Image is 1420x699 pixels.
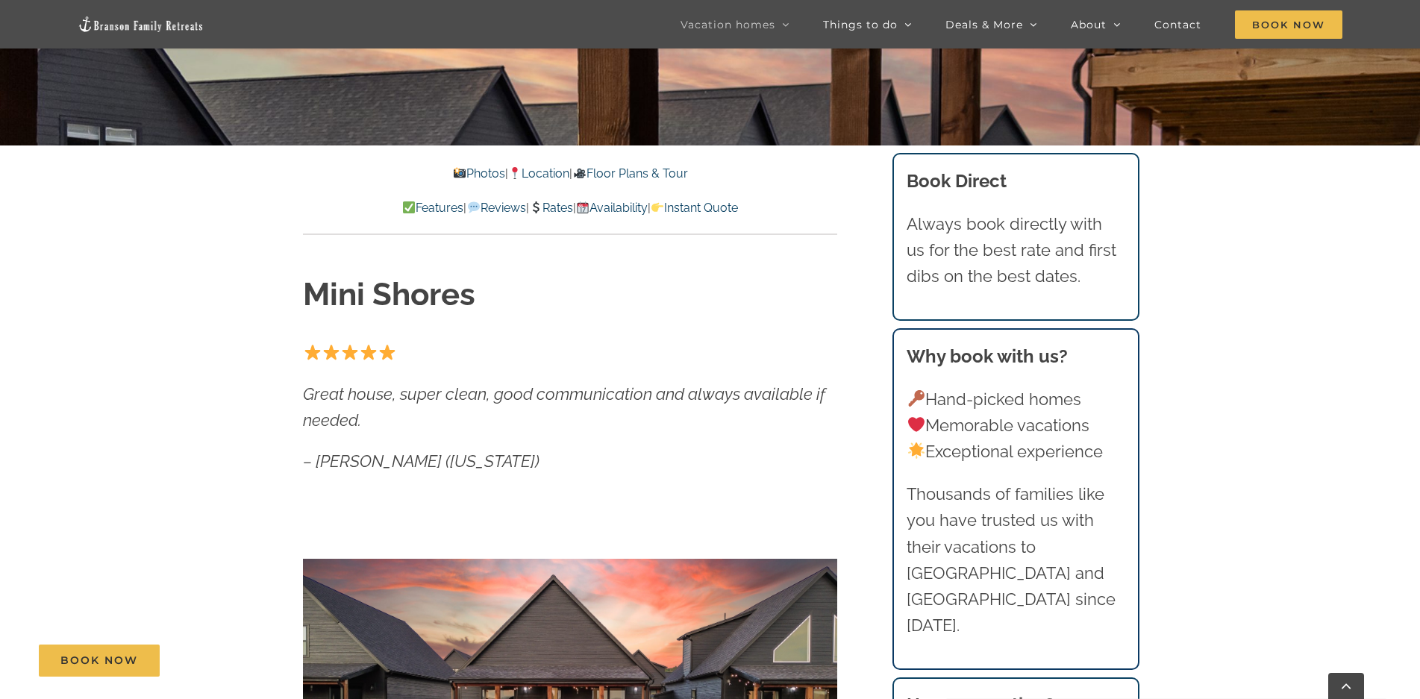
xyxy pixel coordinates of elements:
img: 📍 [509,167,521,179]
em: Great house, super clean, good communication and always available if needed. [303,384,825,430]
img: ⭐️ [342,344,358,360]
a: Features [402,201,463,215]
img: ⭐️ [360,344,377,360]
img: 🎥 [574,167,586,179]
span: Book Now [60,654,138,667]
img: Branson Family Retreats Logo [78,16,204,33]
a: Book Now [39,645,160,677]
p: | | [303,164,837,184]
a: Rates [529,201,573,215]
img: 💲 [530,201,542,213]
p: Thousands of families like you have trusted us with their vacations to [GEOGRAPHIC_DATA] and [GEO... [907,481,1125,639]
img: ⭐️ [304,344,321,360]
a: Reviews [466,201,525,215]
img: 👉 [651,201,663,213]
img: ❤️ [908,416,925,433]
b: Book Direct [907,170,1007,192]
img: 🔑 [908,390,925,407]
span: Vacation homes [681,19,775,30]
em: – [PERSON_NAME] ([US_STATE]) [303,451,539,471]
h3: Why book with us? [907,343,1125,370]
span: Contact [1154,19,1201,30]
a: Location [508,166,569,181]
p: Hand-picked homes Memorable vacations Exceptional experience [907,386,1125,466]
h1: Mini Shores [303,273,837,317]
span: Deals & More [945,19,1023,30]
span: Book Now [1235,10,1342,39]
img: ⭐️ [323,344,340,360]
img: 💬 [468,201,480,213]
p: | | | | [303,198,837,218]
span: About [1071,19,1107,30]
img: ✅ [403,201,415,213]
a: Photos [453,166,505,181]
span: Things to do [823,19,898,30]
a: Availability [576,201,648,215]
a: Instant Quote [651,201,738,215]
img: 📸 [454,167,466,179]
img: 🌟 [908,442,925,459]
img: ⭐️ [379,344,395,360]
p: Always book directly with us for the best rate and first dibs on the best dates. [907,211,1125,290]
img: 📆 [577,201,589,213]
a: Floor Plans & Tour [572,166,687,181]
